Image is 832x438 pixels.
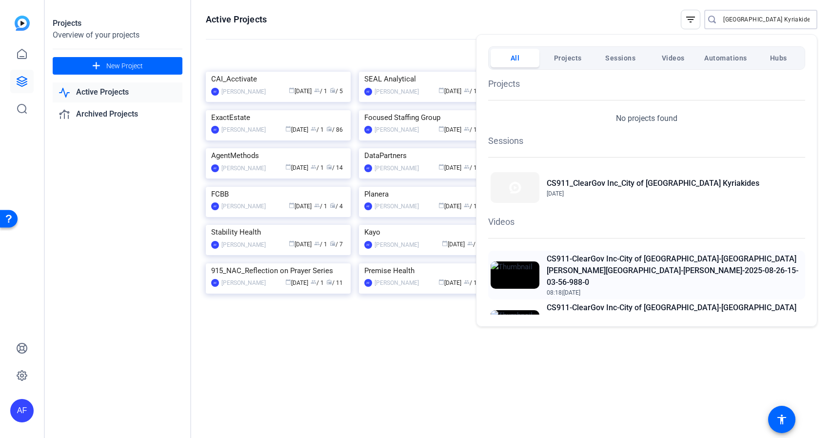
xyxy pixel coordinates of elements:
[488,134,805,147] h1: Sessions
[491,310,539,338] img: Thumbnail
[488,215,805,228] h1: Videos
[547,302,803,337] h2: CS911-ClearGov Inc-City of [GEOGRAPHIC_DATA]-[GEOGRAPHIC_DATA][PERSON_NAME][GEOGRAPHIC_DATA]-[PER...
[563,289,580,296] span: [DATE]
[511,49,520,67] span: All
[488,77,805,90] h1: Projects
[704,49,747,67] span: Automations
[547,190,564,197] span: [DATE]
[605,49,635,67] span: Sessions
[547,253,803,288] h2: CS911-ClearGov Inc-City of [GEOGRAPHIC_DATA]-[GEOGRAPHIC_DATA][PERSON_NAME][GEOGRAPHIC_DATA]-[PER...
[547,178,759,189] h2: CS911_ClearGov Inc_City of [GEOGRAPHIC_DATA] Kyriakides
[616,113,677,124] p: No projects found
[491,172,539,203] img: Thumbnail
[554,49,582,67] span: Projects
[491,261,539,289] img: Thumbnail
[547,289,562,296] span: 08:18
[562,289,563,296] span: |
[770,49,787,67] span: Hubs
[662,49,685,67] span: Videos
